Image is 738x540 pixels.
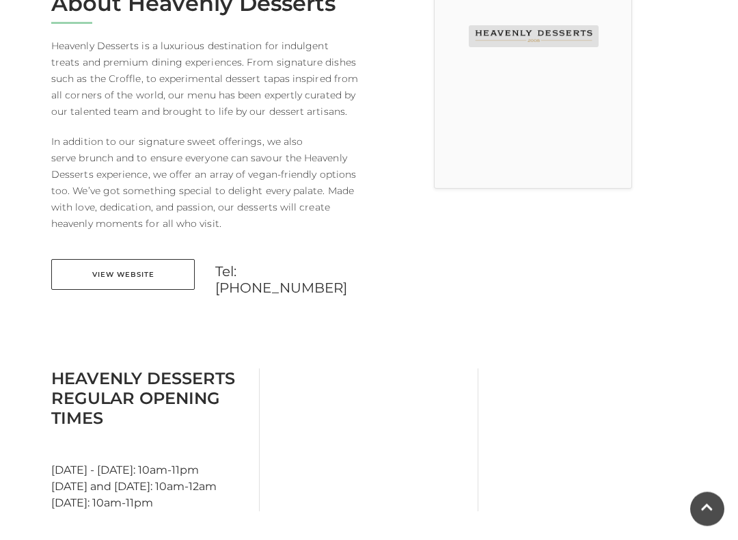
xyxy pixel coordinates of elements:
[51,260,195,291] a: View Website
[215,264,359,297] a: Tel: [PHONE_NUMBER]
[41,369,260,512] div: [DATE] - [DATE]: 10am-11pm [DATE] and [DATE]: 10am-12am [DATE]: 10am-11pm
[51,38,359,120] p: Heavenly Desserts is a luxurious destination for indulgent treats and premium dining experiences....
[51,134,359,232] p: In addition to our signature sweet offerings, we also serve brunch and to ensure everyone can sav...
[51,369,249,429] h3: Heavenly Desserts Regular Opening Times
